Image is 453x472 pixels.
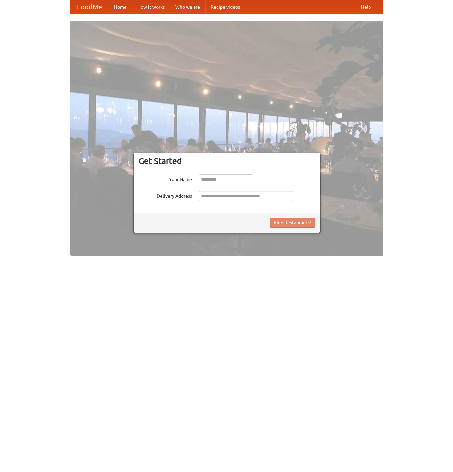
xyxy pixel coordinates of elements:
[70,0,109,14] a: FoodMe
[132,0,170,14] a: How it works
[139,174,192,183] label: Your Name
[170,0,205,14] a: Who we are
[109,0,132,14] a: Home
[139,156,315,166] h3: Get Started
[139,191,192,199] label: Delivery Address
[270,218,315,228] button: Find Restaurants!
[356,0,376,14] a: Help
[205,0,245,14] a: Recipe videos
